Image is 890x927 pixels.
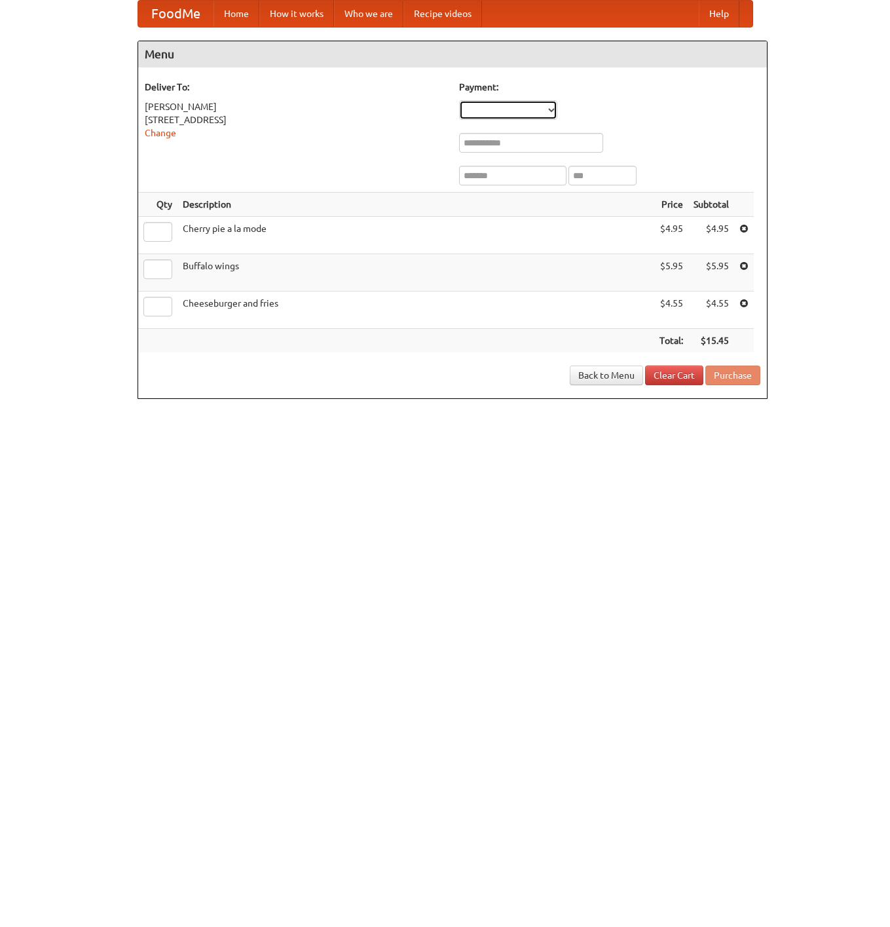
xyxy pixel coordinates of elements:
[688,217,734,254] td: $4.95
[705,366,760,385] button: Purchase
[699,1,739,27] a: Help
[403,1,482,27] a: Recipe videos
[688,254,734,292] td: $5.95
[259,1,334,27] a: How it works
[645,366,703,385] a: Clear Cart
[145,100,446,113] div: [PERSON_NAME]
[145,128,176,138] a: Change
[138,1,213,27] a: FoodMe
[654,329,688,353] th: Total:
[177,193,654,217] th: Description
[145,113,446,126] div: [STREET_ADDRESS]
[138,193,177,217] th: Qty
[654,254,688,292] td: $5.95
[177,254,654,292] td: Buffalo wings
[459,81,760,94] h5: Payment:
[213,1,259,27] a: Home
[145,81,446,94] h5: Deliver To:
[334,1,403,27] a: Who we are
[177,217,654,254] td: Cherry pie a la mode
[570,366,643,385] a: Back to Menu
[177,292,654,329] td: Cheeseburger and fries
[688,292,734,329] td: $4.55
[654,193,688,217] th: Price
[688,329,734,353] th: $15.45
[654,217,688,254] td: $4.95
[654,292,688,329] td: $4.55
[688,193,734,217] th: Subtotal
[138,41,767,67] h4: Menu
